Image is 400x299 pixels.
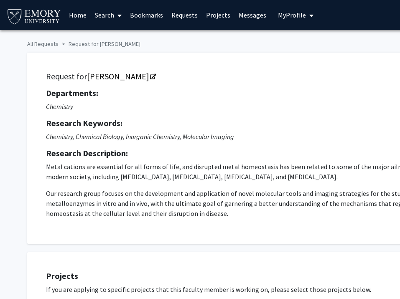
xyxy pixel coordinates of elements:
[6,7,62,25] img: Emory University Logo
[46,88,98,98] strong: Departments:
[87,71,155,81] a: Opens in a new tab
[91,0,126,30] a: Search
[46,148,128,158] strong: Research Description:
[234,0,270,30] a: Messages
[278,11,306,19] span: My Profile
[126,0,167,30] a: Bookmarks
[65,0,91,30] a: Home
[59,40,140,48] li: Request for [PERSON_NAME]
[46,102,73,111] i: Chemistry
[202,0,234,30] a: Projects
[27,40,59,48] a: All Requests
[46,271,78,281] strong: Projects
[167,0,202,30] a: Requests
[6,261,36,293] iframe: Chat
[46,118,122,128] strong: Research Keywords:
